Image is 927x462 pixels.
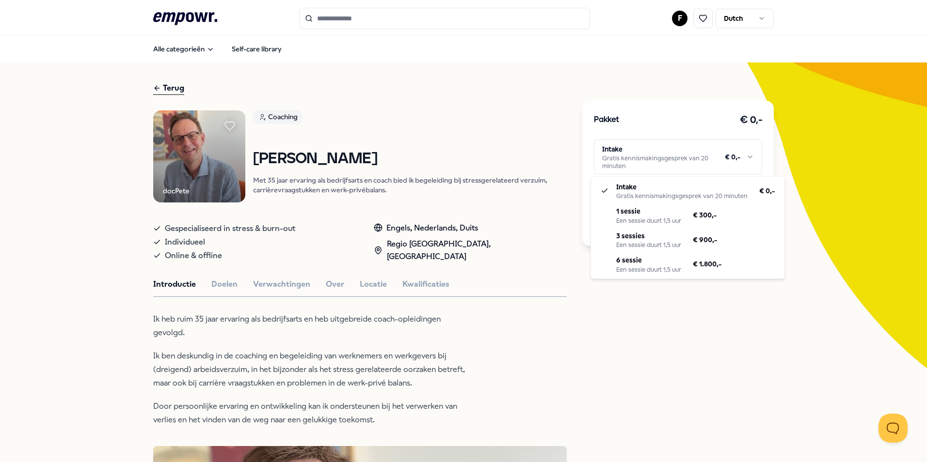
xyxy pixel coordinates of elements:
[616,192,748,200] div: Gratis kennismakingsgesprek van 20 minuten
[616,241,681,249] div: Een sessie duurt 1,5 uur
[616,266,681,274] div: Een sessie duurt 1,5 uur
[759,185,775,196] span: € 0,-
[693,234,717,245] span: € 900,-
[616,255,681,265] p: 6 sessie
[616,206,681,216] p: 1 sessie
[693,210,717,220] span: € 300,-
[693,259,721,269] span: € 1.800,-
[616,217,681,225] div: Een sessie duurt 1,5 uur
[616,231,681,241] p: 3 sessies
[616,182,748,192] p: Intake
